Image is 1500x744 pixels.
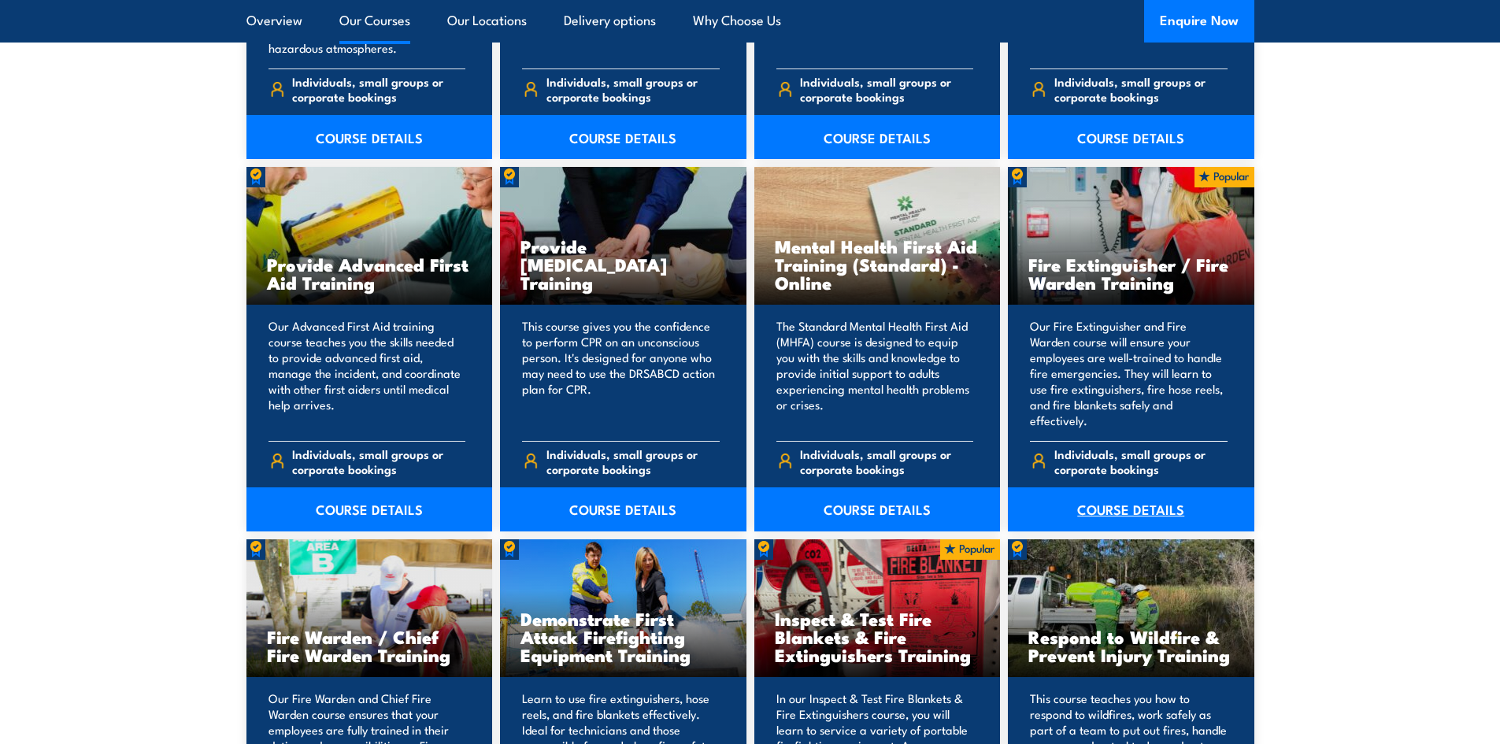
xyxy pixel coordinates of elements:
[292,74,465,104] span: Individuals, small groups or corporate bookings
[267,627,472,664] h3: Fire Warden / Chief Fire Warden Training
[546,74,720,104] span: Individuals, small groups or corporate bookings
[546,446,720,476] span: Individuals, small groups or corporate bookings
[754,115,1001,159] a: COURSE DETAILS
[246,487,493,531] a: COURSE DETAILS
[800,74,973,104] span: Individuals, small groups or corporate bookings
[520,237,726,291] h3: Provide [MEDICAL_DATA] Training
[775,237,980,291] h3: Mental Health First Aid Training (Standard) - Online
[1008,487,1254,531] a: COURSE DETAILS
[1054,446,1228,476] span: Individuals, small groups or corporate bookings
[1054,74,1228,104] span: Individuals, small groups or corporate bookings
[246,115,493,159] a: COURSE DETAILS
[269,318,466,428] p: Our Advanced First Aid training course teaches you the skills needed to provide advanced first ai...
[800,446,973,476] span: Individuals, small groups or corporate bookings
[1028,627,1234,664] h3: Respond to Wildfire & Prevent Injury Training
[1030,318,1228,428] p: Our Fire Extinguisher and Fire Warden course will ensure your employees are well-trained to handl...
[500,487,746,531] a: COURSE DETAILS
[292,446,465,476] span: Individuals, small groups or corporate bookings
[1028,255,1234,291] h3: Fire Extinguisher / Fire Warden Training
[522,318,720,428] p: This course gives you the confidence to perform CPR on an unconscious person. It's designed for a...
[500,115,746,159] a: COURSE DETAILS
[1008,115,1254,159] a: COURSE DETAILS
[520,609,726,664] h3: Demonstrate First Attack Firefighting Equipment Training
[267,255,472,291] h3: Provide Advanced First Aid Training
[754,487,1001,531] a: COURSE DETAILS
[776,318,974,428] p: The Standard Mental Health First Aid (MHFA) course is designed to equip you with the skills and k...
[775,609,980,664] h3: Inspect & Test Fire Blankets & Fire Extinguishers Training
